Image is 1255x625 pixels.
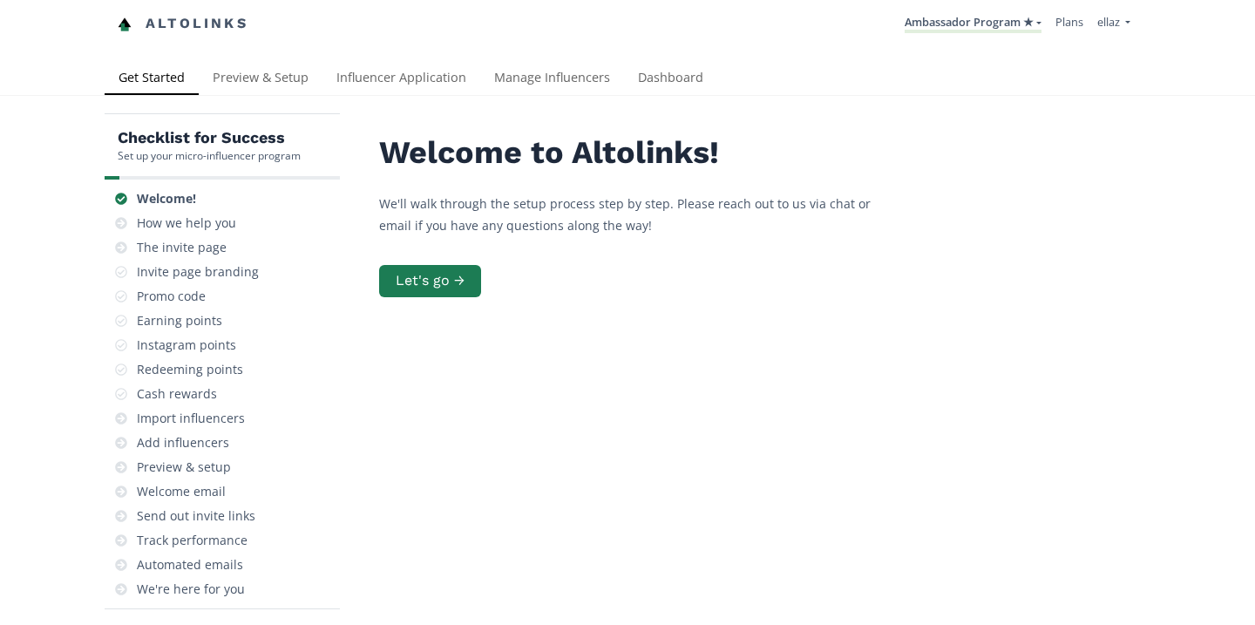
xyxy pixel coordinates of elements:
[379,193,902,236] p: We'll walk through the setup process step by step. Please reach out to us via chat or email if yo...
[118,17,132,31] img: favicon-32x32.png
[905,14,1041,33] a: Ambassador Program ★
[105,62,199,97] a: Get Started
[137,361,243,378] div: Redeeming points
[137,214,236,232] div: How we help you
[137,483,226,500] div: Welcome email
[322,62,480,97] a: Influencer Application
[137,507,255,525] div: Send out invite links
[137,263,259,281] div: Invite page branding
[137,336,236,354] div: Instagram points
[379,135,902,171] h2: Welcome to Altolinks!
[137,410,245,427] div: Import influencers
[137,434,229,452] div: Add influencers
[1055,14,1083,30] a: Plans
[118,148,301,163] div: Set up your micro-influencer program
[137,190,196,207] div: Welcome!
[118,127,301,148] h5: Checklist for Success
[137,459,231,476] div: Preview & setup
[480,62,624,97] a: Manage Influencers
[137,581,245,598] div: We're here for you
[137,239,227,256] div: The invite page
[137,385,217,403] div: Cash rewards
[379,265,481,297] button: Let's go →
[1097,14,1130,34] a: ellaz
[137,532,248,549] div: Track performance
[199,62,322,97] a: Preview & Setup
[137,288,206,305] div: Promo code
[1097,14,1120,30] span: ellaz
[624,62,717,97] a: Dashboard
[118,10,248,38] a: Altolinks
[137,556,243,574] div: Automated emails
[137,312,222,329] div: Earning points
